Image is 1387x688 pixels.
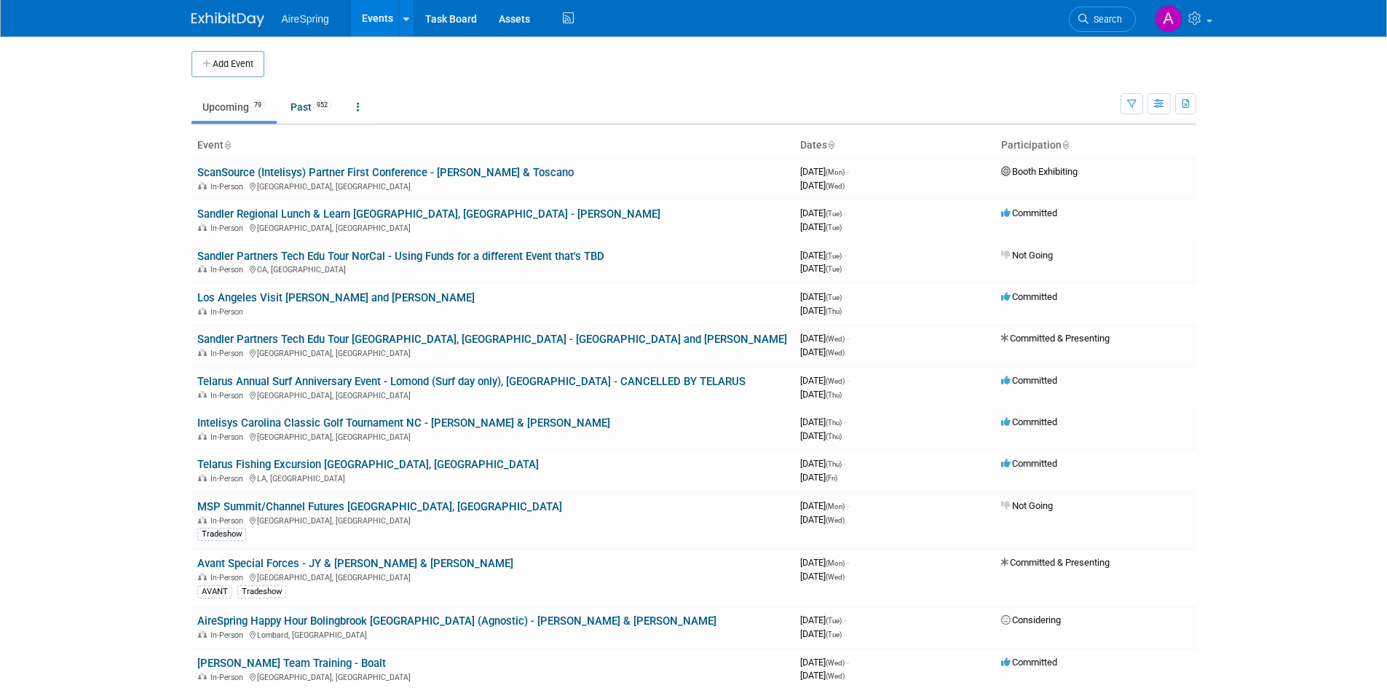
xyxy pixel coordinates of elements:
[826,617,842,625] span: (Tue)
[800,375,849,386] span: [DATE]
[800,614,846,625] span: [DATE]
[197,571,789,582] div: [GEOGRAPHIC_DATA], [GEOGRAPHIC_DATA]
[800,207,846,218] span: [DATE]
[800,430,842,441] span: [DATE]
[197,263,789,274] div: CA, [GEOGRAPHIC_DATA]
[198,474,207,481] img: In-Person Event
[1001,416,1057,427] span: Committed
[210,432,248,442] span: In-Person
[198,265,207,272] img: In-Person Event
[197,671,789,682] div: [GEOGRAPHIC_DATA], [GEOGRAPHIC_DATA]
[844,614,846,625] span: -
[800,628,842,639] span: [DATE]
[198,349,207,356] img: In-Person Event
[800,263,842,274] span: [DATE]
[198,224,207,231] img: In-Person Event
[198,432,207,440] img: In-Person Event
[224,139,231,151] a: Sort by Event Name
[826,252,842,260] span: (Tue)
[1001,333,1110,344] span: Committed & Presenting
[197,207,660,221] a: Sandler Regional Lunch & Learn [GEOGRAPHIC_DATA], [GEOGRAPHIC_DATA] - [PERSON_NAME]
[197,347,789,358] div: [GEOGRAPHIC_DATA], [GEOGRAPHIC_DATA]
[197,430,789,442] div: [GEOGRAPHIC_DATA], [GEOGRAPHIC_DATA]
[197,628,789,640] div: Lombard, [GEOGRAPHIC_DATA]
[210,224,248,233] span: In-Person
[826,377,845,385] span: (Wed)
[210,474,248,483] span: In-Person
[197,585,232,598] div: AVANT
[844,207,846,218] span: -
[800,180,845,191] span: [DATE]
[827,139,834,151] a: Sort by Start Date
[800,657,849,668] span: [DATE]
[237,585,286,598] div: Tradeshow
[847,375,849,386] span: -
[197,657,386,670] a: [PERSON_NAME] Team Training - Boalt
[826,516,845,524] span: (Wed)
[1069,7,1136,32] a: Search
[995,133,1196,158] th: Participation
[800,389,842,400] span: [DATE]
[800,500,849,511] span: [DATE]
[197,500,562,513] a: MSP Summit/Channel Futures [GEOGRAPHIC_DATA], [GEOGRAPHIC_DATA]
[198,307,207,315] img: In-Person Event
[197,514,789,526] div: [GEOGRAPHIC_DATA], [GEOGRAPHIC_DATA]
[826,460,842,468] span: (Thu)
[826,474,837,482] span: (Fri)
[826,559,845,567] span: (Mon)
[1001,657,1057,668] span: Committed
[197,180,789,191] div: [GEOGRAPHIC_DATA], [GEOGRAPHIC_DATA]
[250,100,266,111] span: 79
[826,307,842,315] span: (Thu)
[1001,291,1057,302] span: Committed
[191,93,277,121] a: Upcoming79
[826,265,842,273] span: (Tue)
[826,630,842,638] span: (Tue)
[197,557,513,570] a: Avant Special Forces - JY & [PERSON_NAME] & [PERSON_NAME]
[210,573,248,582] span: In-Person
[197,333,787,346] a: Sandler Partners Tech Edu Tour [GEOGRAPHIC_DATA], [GEOGRAPHIC_DATA] - [GEOGRAPHIC_DATA] and [PERS...
[210,391,248,400] span: In-Person
[1001,375,1057,386] span: Committed
[210,265,248,274] span: In-Person
[826,349,845,357] span: (Wed)
[847,657,849,668] span: -
[191,12,264,27] img: ExhibitDay
[847,333,849,344] span: -
[210,673,248,682] span: In-Person
[800,166,849,177] span: [DATE]
[844,291,846,302] span: -
[198,630,207,638] img: In-Person Event
[826,335,845,343] span: (Wed)
[847,557,849,568] span: -
[198,573,207,580] img: In-Person Event
[844,458,846,469] span: -
[800,514,845,525] span: [DATE]
[800,472,837,483] span: [DATE]
[800,557,849,568] span: [DATE]
[198,516,207,523] img: In-Person Event
[282,13,329,25] span: AireSpring
[210,516,248,526] span: In-Person
[191,51,264,77] button: Add Event
[800,305,842,316] span: [DATE]
[826,432,842,440] span: (Thu)
[847,500,849,511] span: -
[794,133,995,158] th: Dates
[1001,250,1053,261] span: Not Going
[197,614,716,628] a: AireSpring Happy Hour Bolingbrook [GEOGRAPHIC_DATA] (Agnostic) - [PERSON_NAME] & [PERSON_NAME]
[826,391,842,399] span: (Thu)
[800,250,846,261] span: [DATE]
[826,502,845,510] span: (Mon)
[197,221,789,233] div: [GEOGRAPHIC_DATA], [GEOGRAPHIC_DATA]
[197,166,574,179] a: ScanSource (Intelisys) Partner First Conference - [PERSON_NAME] & Toscano
[198,182,207,189] img: In-Person Event
[800,416,846,427] span: [DATE]
[826,224,842,232] span: (Tue)
[191,133,794,158] th: Event
[800,571,845,582] span: [DATE]
[826,293,842,301] span: (Tue)
[280,93,343,121] a: Past952
[210,307,248,317] span: In-Person
[197,250,604,263] a: Sandler Partners Tech Edu Tour NorCal - Using Funds for a different Event that's TBD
